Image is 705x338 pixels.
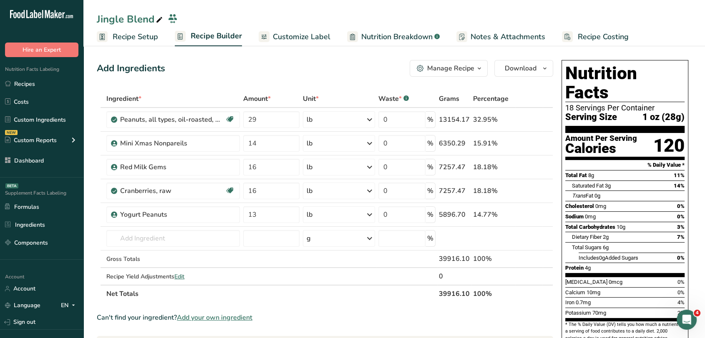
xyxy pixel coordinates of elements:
[572,193,586,199] i: Trans
[605,183,611,189] span: 3g
[5,298,40,313] a: Language
[307,138,312,148] div: lb
[456,28,545,46] a: Notes & Attachments
[677,310,697,330] iframe: Intercom live chat
[307,115,312,125] div: lb
[677,279,685,285] span: 0%
[585,265,591,271] span: 4g
[273,31,330,43] span: Customize Label
[5,130,18,135] div: NEW
[565,172,587,178] span: Total Fat
[565,299,574,305] span: Iron
[473,254,514,264] div: 100%
[106,272,239,281] div: Recipe Yield Adjustments
[307,210,312,220] div: lb
[361,31,433,43] span: Nutrition Breakdown
[599,255,605,261] span: 0g
[174,273,184,280] span: Edit
[473,162,514,172] div: 18.18%
[473,115,514,125] div: 32.95%
[677,255,685,261] span: 0%
[439,186,470,196] div: 7257.47
[378,94,409,104] div: Waste
[243,94,271,104] span: Amount
[439,162,470,172] div: 7257.47
[177,313,252,323] span: Add your own ingredient
[439,210,470,220] div: 5896.70
[61,300,78,310] div: EN
[565,213,584,220] span: Sodium
[120,210,224,220] div: Yogurt Peanuts
[439,115,470,125] div: 13154.17
[565,143,637,155] div: Calories
[572,193,593,199] span: Fat
[677,203,685,209] span: 0%
[97,28,158,46] a: Recipe Setup
[588,172,594,178] span: 8g
[694,310,700,316] span: 4
[565,112,617,123] span: Serving Size
[587,289,600,295] span: 10mg
[439,254,470,264] div: 39916.10
[473,138,514,148] div: 15.91%
[565,64,685,102] h1: Nutrition Facts
[439,138,470,148] div: 6350.29
[609,279,622,285] span: 0mcg
[5,43,78,57] button: Hire an Expert
[565,310,591,316] span: Potassium
[674,183,685,189] span: 14%
[595,203,606,209] span: 0mg
[113,31,158,43] span: Recipe Setup
[439,271,470,281] div: 0
[307,186,312,196] div: lb
[603,234,609,240] span: 2g
[437,285,471,302] th: 39916.10
[5,136,57,145] div: Custom Reports
[505,63,536,73] span: Download
[565,289,585,295] span: Calcium
[439,94,459,104] span: Grams
[653,135,685,157] div: 120
[572,234,602,240] span: Dietary Fiber
[677,213,685,220] span: 0%
[97,62,165,75] div: Add Ingredients
[105,285,437,302] th: Net Totals
[642,112,685,123] span: 1 oz (28g)
[106,94,141,104] span: Ingredient
[677,224,685,230] span: 3%
[592,310,606,316] span: 70mg
[191,30,242,42] span: Recipe Builder
[578,31,629,43] span: Recipe Costing
[565,224,615,230] span: Total Carbohydrates
[307,162,312,172] div: lb
[303,94,319,104] span: Unit
[473,186,514,196] div: 18.18%
[603,244,609,250] span: 6g
[259,28,330,46] a: Customize Label
[106,230,239,247] input: Add Ingredient
[120,115,224,125] div: Peanuts, all types, oil-roasted, without salt
[565,265,584,271] span: Protein
[576,299,591,305] span: 0.7mg
[565,104,685,112] div: 18 Servings Per Container
[572,244,602,250] span: Total Sugars
[617,224,625,230] span: 10g
[562,28,629,46] a: Recipe Costing
[471,285,515,302] th: 100%
[585,213,596,220] span: 0mg
[565,135,637,143] div: Amount Per Serving
[5,183,18,188] div: BETA
[473,210,514,220] div: 14.77%
[594,193,600,199] span: 0g
[347,28,440,46] a: Nutrition Breakdown
[674,172,685,178] span: 11%
[677,299,685,305] span: 4%
[120,186,224,196] div: Cranberries, raw
[572,183,604,189] span: Saturated Fat
[677,289,685,295] span: 0%
[175,27,242,47] a: Recipe Builder
[579,255,638,261] span: Includes Added Sugars
[120,138,224,148] div: Mini Xmas Nonpareils
[106,255,239,263] div: Gross Totals
[565,279,607,285] span: [MEDICAL_DATA]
